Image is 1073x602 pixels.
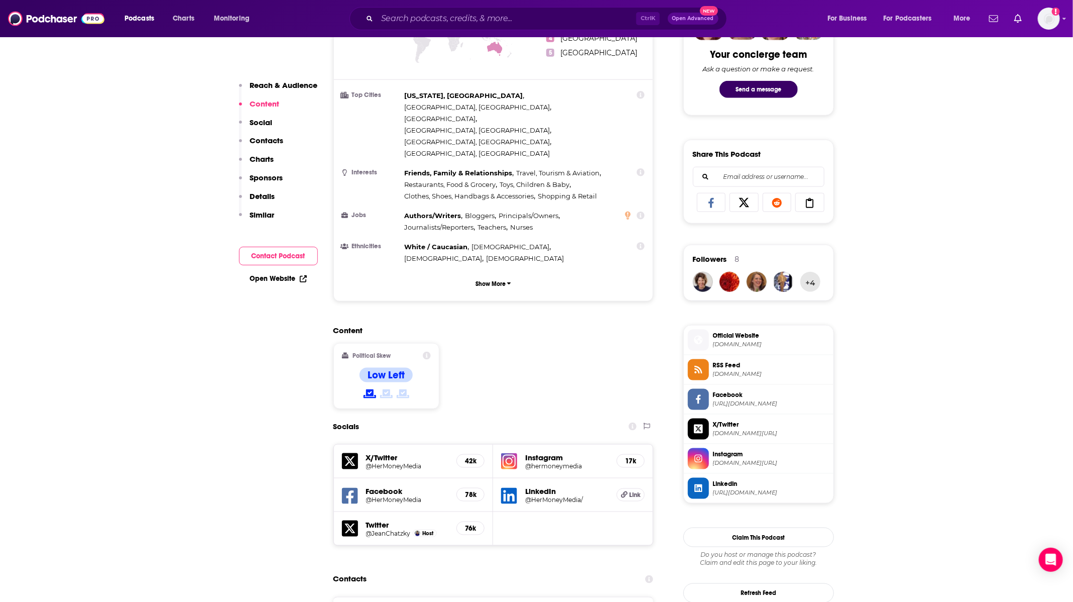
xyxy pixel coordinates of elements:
button: open menu [946,11,983,27]
span: , [471,241,551,253]
input: Email address or username... [701,167,816,186]
span: X/Twitter [713,420,829,429]
h3: Ethnicities [342,243,401,250]
a: marsha.a.snyder [747,272,767,292]
span: Friends, Family & Relationships [405,169,513,177]
p: Social [250,118,273,127]
span: 5 [546,49,554,57]
a: Share on Facebook [697,193,726,212]
a: @hermoneymedia [525,462,609,470]
span: For Podcasters [884,12,932,26]
span: For Business [827,12,867,26]
button: Claim This Podcast [683,528,834,547]
h4: Low Left [368,369,405,381]
img: Podchaser - Follow, Share and Rate Podcasts [8,9,104,28]
h5: Instagram [525,453,609,462]
span: https://www.linkedin.com/company/HerMoneyMedia/ [713,489,829,496]
span: Toys, Children & Baby [500,180,569,188]
span: [GEOGRAPHIC_DATA], [GEOGRAPHIC_DATA] [405,103,550,111]
span: Open Advanced [672,16,714,21]
span: Link [629,491,641,499]
h5: Twitter [366,520,449,530]
button: +4 [800,272,820,292]
span: , [405,241,469,253]
h3: Share This Podcast [693,149,761,159]
span: RSS Feed [713,361,829,370]
span: Travel, Tourism & Aviation [516,169,600,177]
a: X/Twitter[DOMAIN_NAME][URL] [688,419,829,440]
span: , [405,102,552,113]
span: More [953,12,971,26]
button: open menu [820,11,880,27]
button: Sponsors [239,173,283,191]
span: , [499,210,560,222]
h5: 76k [465,524,476,533]
span: , [500,179,571,190]
span: [GEOGRAPHIC_DATA], [GEOGRAPHIC_DATA] [405,138,550,146]
span: Host [422,530,433,537]
span: Nurses [510,223,533,231]
button: Open AdvancedNew [668,13,719,25]
div: 8 [735,255,740,264]
div: Ask a question or make a request. [703,65,814,73]
button: Send a message [720,81,798,98]
a: RSS Feed[DOMAIN_NAME] [688,359,829,380]
img: iconImage [501,453,517,469]
h5: 42k [465,457,476,465]
span: Followers [693,254,727,264]
span: , [478,222,508,233]
div: Search followers [693,167,824,187]
button: Content [239,99,280,118]
span: , [405,167,514,179]
h5: @HerMoneyMedia [366,496,449,504]
button: Contacts [239,136,284,154]
p: Show More [475,280,506,287]
img: Nikkithestar [773,272,793,292]
a: Share on Reddit [763,193,792,212]
a: @HerMoneyMedia [366,462,449,470]
span: , [405,125,552,136]
a: @JeanChatzky [366,530,411,537]
svg: Add a profile image [1052,8,1060,16]
span: Bloggers [465,212,495,220]
img: Wineanddime [693,272,713,292]
a: Show notifications dropdown [1010,10,1026,27]
span: Monitoring [214,12,250,26]
span: [DEMOGRAPHIC_DATA] [405,254,483,262]
span: Official Website [713,331,829,340]
a: Link [617,488,645,501]
span: [GEOGRAPHIC_DATA] [560,48,637,57]
span: , [405,222,475,233]
a: Instagram[DOMAIN_NAME][URL] [688,448,829,469]
h3: Jobs [342,212,401,219]
span: [US_STATE], [GEOGRAPHIC_DATA] [405,91,523,99]
button: Reach & Audience [239,80,318,99]
img: User Profile [1038,8,1060,30]
h2: Socials [333,417,360,436]
span: Principals/Owners [499,212,558,220]
button: Contact Podcast [239,247,318,265]
button: Show profile menu [1038,8,1060,30]
a: Copy Link [795,193,824,212]
span: Clothes, Shoes, Handbags & Accessories [405,192,534,200]
a: Facebook[URL][DOMAIN_NAME] [688,389,829,410]
p: Reach & Audience [250,80,318,90]
a: Charts [166,11,200,27]
a: Jean Chatzky [415,531,420,536]
span: 4 [546,34,554,42]
button: open menu [877,11,946,27]
a: @HerMoneyMedia/ [525,496,609,504]
p: Similar [250,210,275,220]
a: Share on X/Twitter [730,193,759,212]
span: twitter.com/HerMoneyMedia [713,430,829,437]
span: Charts [173,12,194,26]
a: Linkedin[URL][DOMAIN_NAME] [688,478,829,499]
span: , [405,210,463,222]
span: , [405,136,552,148]
div: Search podcasts, credits, & more... [359,7,737,30]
